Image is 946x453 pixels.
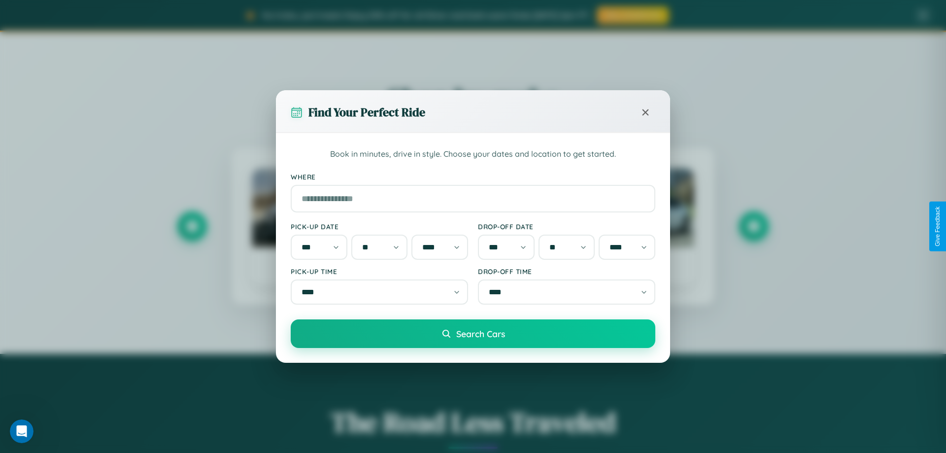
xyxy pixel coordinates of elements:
label: Drop-off Time [478,267,655,276]
label: Pick-up Date [291,222,468,231]
span: Search Cars [456,328,505,339]
label: Pick-up Time [291,267,468,276]
label: Where [291,173,655,181]
h3: Find Your Perfect Ride [308,104,425,120]
p: Book in minutes, drive in style. Choose your dates and location to get started. [291,148,655,161]
label: Drop-off Date [478,222,655,231]
button: Search Cars [291,319,655,348]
